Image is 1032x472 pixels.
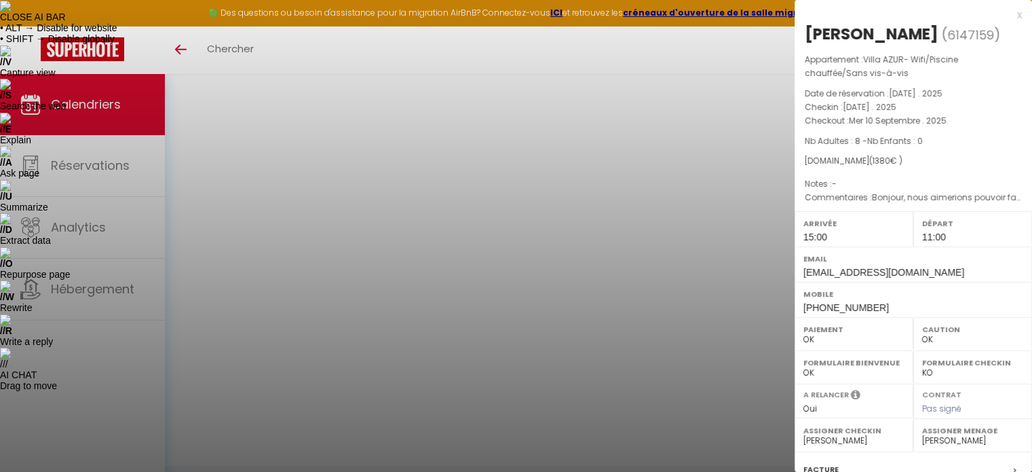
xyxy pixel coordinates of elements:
label: A relancer [803,389,849,401]
label: Assigner Menage [922,424,1023,437]
i: Sélectionner OUI si vous souhaiter envoyer les séquences de messages post-checkout [851,389,860,404]
span: Pas signé [922,403,961,414]
label: Contrat [922,389,961,398]
label: Assigner Checkin [803,424,904,437]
